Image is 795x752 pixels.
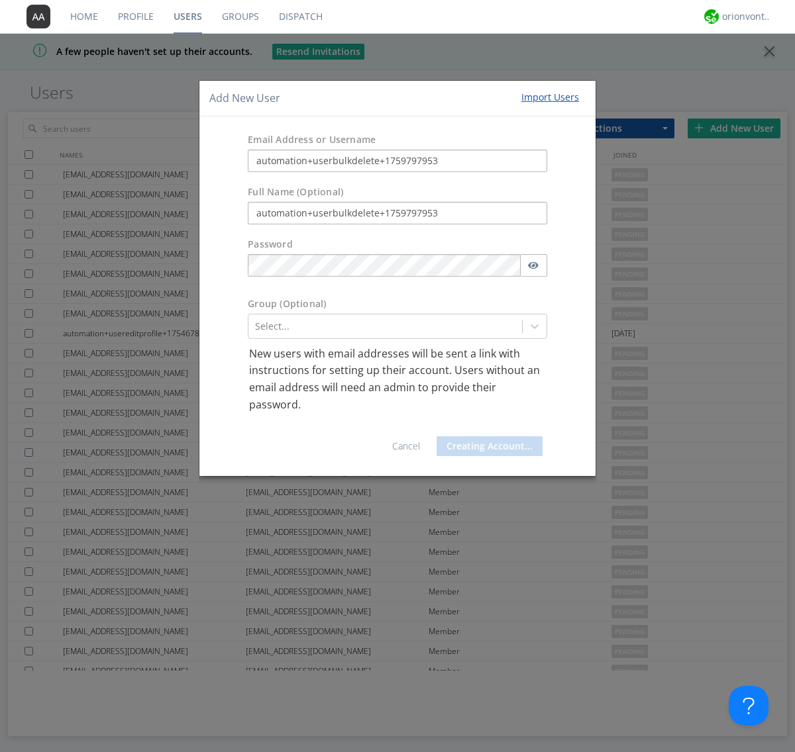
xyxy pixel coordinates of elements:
label: Full Name (Optional) [248,185,343,199]
h4: Add New User [209,91,280,106]
a: Cancel [392,440,420,452]
label: Group (Optional) [248,297,326,310]
button: Creating Account... [437,436,543,456]
div: Import Users [521,91,579,104]
img: 29d36aed6fa347d5a1537e7736e6aa13 [704,9,719,24]
input: Julie Appleseed [248,202,547,224]
div: orionvontas+atlas+automation+org2 [722,10,772,23]
label: Password [248,238,293,251]
label: Email Address or Username [248,133,376,146]
p: New users with email addresses will be sent a link with instructions for setting up their account... [249,346,546,413]
img: 373638.png [26,5,50,28]
input: e.g. email@address.com, Housekeeping1 [248,150,547,172]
